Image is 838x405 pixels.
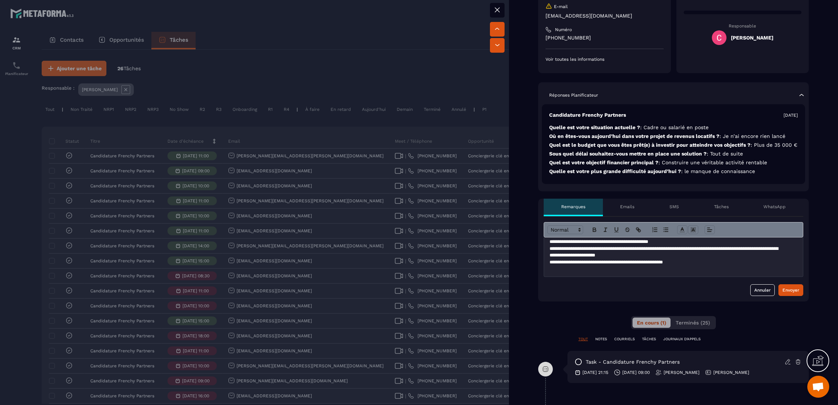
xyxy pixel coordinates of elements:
span: : Plus de 35 000 € [751,142,797,148]
p: Quelle est votre plus grande difficulté aujourd’hui ? [549,168,798,175]
p: NOTES [595,337,607,342]
p: Candidature Frenchy Partners [549,112,626,119]
p: WhatsApp [763,204,786,210]
span: : Tout de suite [707,151,743,157]
p: Où en êtes-vous aujourd’hui dans votre projet de revenus locatifs ? [549,133,798,140]
button: Annuler [750,284,775,296]
p: Emails [620,204,634,210]
p: Réponses Planificateur [549,92,598,98]
p: task - Candidature Frenchy Partners [586,359,680,365]
button: Terminés (25) [671,318,714,328]
p: [DATE] 21:15 [582,370,608,375]
p: SMS [669,204,679,210]
p: Quel est votre objectif financier principal ? [549,159,798,166]
span: : Je n’ai encore rien lancé [720,133,785,139]
span: En cours (1) [637,320,666,326]
span: : Cadre ou salarié en poste [640,124,709,130]
p: [EMAIL_ADDRESS][DOMAIN_NAME] [546,12,664,19]
p: Remarques [561,204,585,210]
span: : Construire une véritable activité rentable [658,160,767,165]
p: TÂCHES [642,337,656,342]
p: [PERSON_NAME] [713,370,749,375]
p: Responsable [684,23,802,29]
h5: [PERSON_NAME] [731,35,773,41]
p: JOURNAUX D'APPELS [663,337,701,342]
p: Quelle est votre situation actuelle ? [549,124,798,131]
button: Envoyer [778,284,803,296]
p: Voir toutes les informations [546,56,664,62]
p: [DATE] [784,112,798,118]
p: E-mail [554,4,568,10]
p: Quel est le budget que vous êtes prêt(e) à investir pour atteindre vos objectifs ? [549,142,798,149]
p: Sous quel délai souhaitez-vous mettre en place une solution ? [549,150,798,157]
p: COURRIELS [614,337,635,342]
p: [PHONE_NUMBER] [546,34,664,41]
p: [DATE] 09:00 [622,370,650,375]
span: : le manque de connaissance [681,168,755,174]
p: [PERSON_NAME] [664,370,699,375]
div: Envoyer [782,286,799,294]
span: Terminés (25) [676,320,710,326]
p: Numéro [555,27,572,33]
div: Ouvrir le chat [807,376,829,398]
p: TOUT [578,337,588,342]
button: En cours (1) [633,318,671,328]
p: Tâches [714,204,729,210]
